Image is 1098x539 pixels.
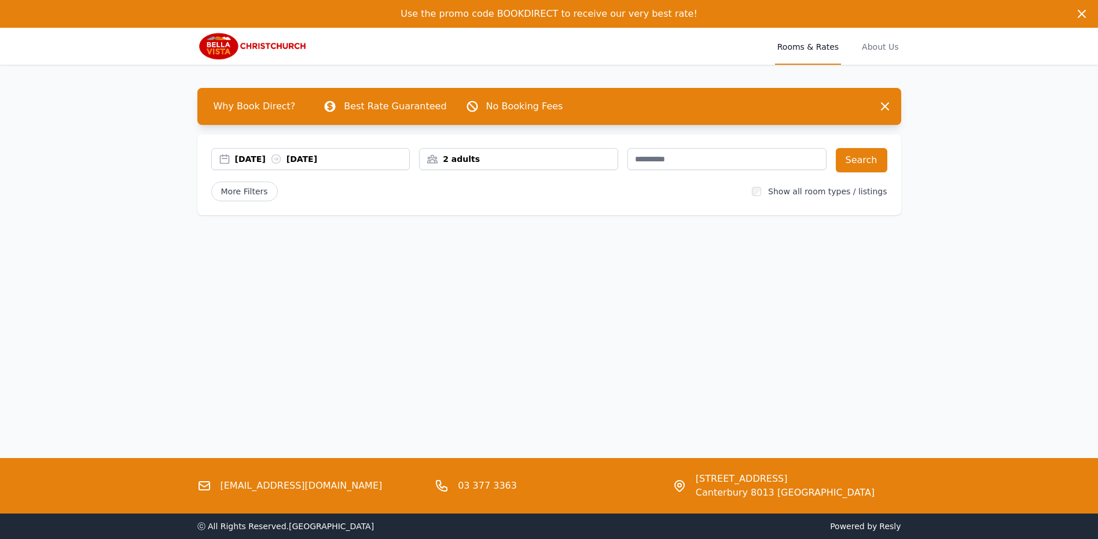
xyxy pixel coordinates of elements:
p: Best Rate Guaranteed [344,99,446,113]
span: More Filters [211,182,278,201]
span: Powered by [554,520,901,532]
button: Search [836,148,887,172]
span: ⓒ All Rights Reserved. [GEOGRAPHIC_DATA] [197,522,374,531]
img: Bella Vista Christchurch [197,32,309,60]
span: Use the promo code BOOKDIRECT to receive our very best rate! [401,8,697,19]
p: No Booking Fees [486,99,563,113]
span: Canterbury 8013 [GEOGRAPHIC_DATA] [696,486,875,500]
label: Show all room types / listings [768,187,887,196]
a: [EMAIL_ADDRESS][DOMAIN_NAME] [221,479,383,493]
a: About Us [860,28,901,65]
span: Why Book Direct? [204,95,305,118]
a: Resly [879,522,901,531]
a: Rooms & Rates [775,28,841,65]
div: 2 adults [420,153,618,165]
span: [STREET_ADDRESS] [696,472,875,486]
a: 03 377 3363 [458,479,517,493]
div: [DATE] [DATE] [235,153,410,165]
